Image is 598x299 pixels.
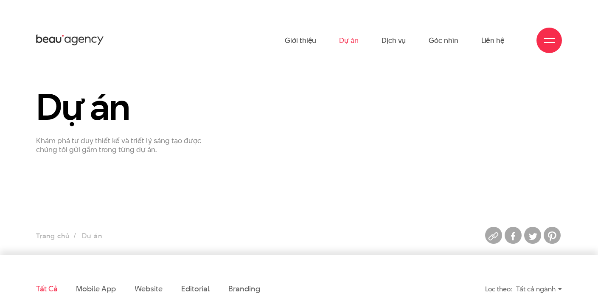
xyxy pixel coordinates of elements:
[36,87,203,126] h1: Dự án
[135,283,163,294] a: Website
[228,283,260,294] a: Branding
[382,17,406,64] a: Dịch vụ
[516,282,562,296] div: Tất cả ngành
[36,136,203,154] p: Khám phá tư duy thiết kế và triết lý sáng tạo được chúng tôi gửi gắm trong từng dự án.
[285,17,316,64] a: Giới thiệu
[76,283,115,294] a: Mobile app
[36,231,69,241] a: Trang chủ
[36,283,57,294] a: Tất cả
[481,17,505,64] a: Liên hệ
[339,17,359,64] a: Dự án
[181,283,210,294] a: Editorial
[485,282,512,296] div: Lọc theo:
[429,17,458,64] a: Góc nhìn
